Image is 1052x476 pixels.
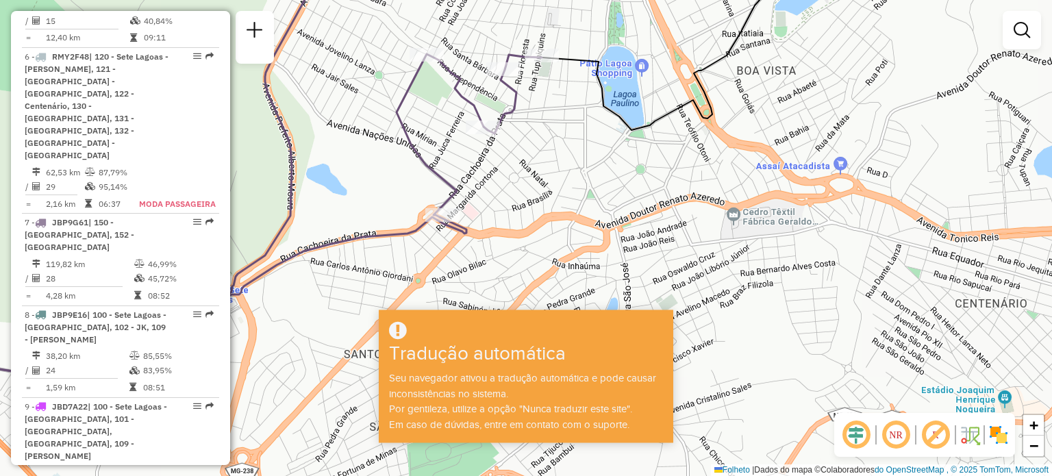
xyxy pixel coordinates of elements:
[144,1,173,12] font: 42,14%
[143,365,172,375] font: 83,95%
[1029,416,1038,434] font: +
[143,382,165,392] font: 08:51
[988,424,1010,446] img: Exibir/Ocultar setores
[32,182,40,190] i: Total de Atividades
[46,198,75,208] font: 2,16 km
[148,273,177,284] font: 45,72%
[134,274,145,282] i: % de utilização da cubagem
[144,16,173,26] font: 40,84%
[205,402,214,410] em: Rota exportada
[25,217,134,252] font: | 150 - [GEOGRAPHIC_DATA], 152 - [GEOGRAPHIC_DATA]
[389,403,632,414] font: Por gentileza, utilize a opção "Nunca traduzir este site".
[46,32,80,42] font: 12,40 km
[919,418,952,451] span: Exibir rótulo
[32,260,40,268] i: Distância Total
[32,274,40,282] i: Total de Atividades
[32,366,40,375] i: Total de Atividades
[25,181,29,192] font: /
[389,419,629,430] font: Em caso de dúvidas, entre em contato com o suporte.
[129,383,136,391] i: Tempo total em rota
[46,1,85,12] font: 186,06 km
[389,373,656,399] font: Seu navegador ativou a tradução automática e pode causar inconsistências no sistema.
[130,16,140,25] i: % de utilização da cubagem
[25,16,29,26] font: /
[26,290,31,301] font: =
[25,310,166,345] font: | 100 - Sete Lagoas - [GEOGRAPHIC_DATA], 102 - JK, 109 - [PERSON_NAME]
[85,168,95,176] i: % de utilização do peso
[205,310,214,318] em: Rota exportada
[52,51,89,62] font: RMY2F48
[25,310,35,320] font: 8 -
[25,401,35,412] font: 9 -
[46,365,55,375] font: 24
[144,32,166,42] font: 09:11
[148,259,177,269] font: 46,99%
[1008,16,1036,44] a: Filtros de exibição
[46,290,75,301] font: 4,28 km
[129,351,140,360] i: % de utilização do peso
[46,259,85,269] font: 119,82 km
[99,198,121,208] font: 06:37
[754,465,821,475] font: Dados do mapa ©
[25,365,29,375] font: /
[193,310,201,318] em: Opções
[139,198,216,208] font: MODA PASSAGEIRA
[46,351,80,361] font: 38,20 km
[129,366,140,375] i: % de utilização da cubagem
[752,465,754,475] font: |
[46,167,80,177] font: 62,53 km
[25,51,35,62] font: 6 -
[193,218,201,226] em: Opções
[130,34,137,42] i: Tempo total em rota
[46,16,55,26] font: 15
[134,260,145,268] i: % de utilização do peso
[193,52,201,60] em: Opções
[723,465,750,475] font: Folheto
[52,310,87,320] font: JBP9E16
[205,52,214,60] em: Rota exportada
[99,181,127,192] font: 95,14%
[1029,437,1038,454] font: −
[193,402,201,410] em: Opções
[879,418,912,451] span: Ocultar NR
[959,424,981,446] img: Fluxo de ruas
[714,465,750,475] a: Folheto
[241,16,268,47] a: Nova sessão e pesquisa
[840,418,873,451] span: Deslocamento ocular
[32,16,40,25] i: Total de Atividades
[52,401,88,412] font: JBD7A22
[85,199,92,208] i: Tempo total em rota
[134,291,141,299] i: Tempo total em rota
[85,182,95,190] i: % de utilização da cubagem
[52,217,88,227] font: JBP9G61
[148,290,170,301] font: 08:52
[26,198,31,208] font: =
[46,382,75,392] font: 1,59 km
[205,218,214,226] em: Rota exportada
[46,273,55,284] font: 28
[25,273,29,284] font: /
[32,351,40,360] i: Distância Total
[389,343,566,364] font: Tradução automática
[143,351,172,361] font: 85,55%
[26,382,31,392] font: =
[875,465,1049,475] a: do OpenStreetMap , © 2025 TomTom, Microsoft
[25,401,167,461] font: | 100 - Sete Lagoas - [GEOGRAPHIC_DATA], 101 - [GEOGRAPHIC_DATA], [GEOGRAPHIC_DATA], 109 - [PERSO...
[25,51,168,160] font: | 120 - Sete Lagoas - [PERSON_NAME], 121 - [GEOGRAPHIC_DATA] - [GEOGRAPHIC_DATA], 122 - Centenári...
[26,32,31,42] font: =
[1023,436,1044,456] a: Diminuir o zoom
[25,217,35,227] font: 7 -
[821,465,875,475] font: Colaboradores
[99,167,127,177] font: 87,79%
[1023,415,1044,436] a: Ampliar
[46,181,55,192] font: 29
[32,168,40,176] i: Distância Total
